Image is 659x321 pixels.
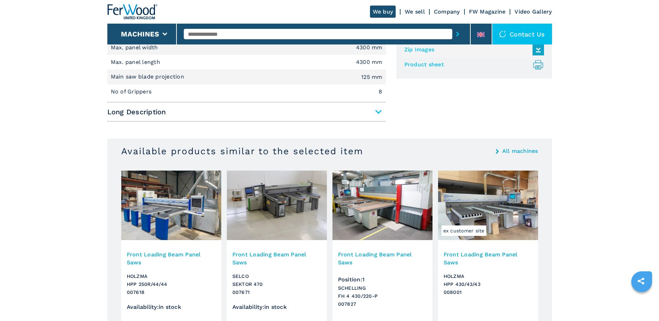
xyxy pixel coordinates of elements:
[444,250,533,266] h3: Front Loading Beam Panel Saws
[232,272,321,296] h3: SELCO SEKTOR 470 007671
[232,250,321,266] h3: Front Loading Beam Panel Saws
[227,171,327,240] img: Front Loading Beam Panel Saws SELCO SEKTOR 470
[452,26,463,42] button: submit-button
[629,290,654,316] iframe: Chat
[111,44,160,51] p: Max. panel width
[405,8,425,15] a: We sell
[492,24,552,44] div: Contact us
[404,59,541,71] a: Product sheet
[514,8,552,15] a: Video Gallery
[356,45,382,50] em: 4300 mm
[127,250,216,266] h3: Front Loading Beam Panel Saws
[379,89,382,94] em: 8
[111,88,154,96] p: No of Grippers
[404,44,541,56] a: Zip Images
[361,74,382,80] em: 125 mm
[107,40,386,99] div: Short Description
[469,8,506,15] a: FW Magazine
[338,284,427,308] h3: SCHELLING FH 4 430/220-P 007827
[499,31,506,38] img: Contact us
[356,59,382,65] em: 4300 mm
[438,171,538,240] img: Front Loading Beam Panel Saws HOLZMA HPP 430/43/43
[127,272,216,296] h3: HOLZMA HPP 250R/44/44 007618
[632,272,650,290] a: sharethis
[121,30,159,38] button: Machines
[232,304,321,310] div: Availability : in stock
[111,73,186,81] p: Main saw blade projection
[107,106,386,118] span: Long Description
[121,146,363,157] h3: Available products similar to the selected item
[338,250,427,266] h3: Front Loading Beam Panel Saws
[107,4,157,19] img: Ferwood
[121,171,221,240] img: Front Loading Beam Panel Saws HOLZMA HPP 250R/44/44
[434,8,460,15] a: Company
[370,6,396,18] a: We buy
[332,171,433,240] img: Front Loading Beam Panel Saws SCHELLING FH 4 430/220-P
[338,271,427,282] div: Position : 1
[127,304,216,310] div: Availability : in stock
[502,148,538,154] a: All machines
[442,225,486,236] span: ex customer site
[111,58,162,66] p: Max. panel length
[444,272,533,296] h3: HOLZMA HPP 430/43/43 008001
